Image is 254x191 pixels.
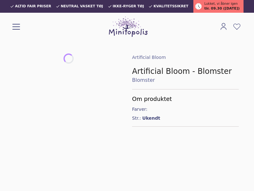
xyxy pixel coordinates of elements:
[153,4,188,8] span: Kvalitetssikret
[132,115,141,121] span: Str.:
[61,4,103,8] span: Neutral vasket tøj
[15,4,51,8] span: Altid fair priser
[132,66,239,76] h1: Artificial Bloom - Blomster
[204,1,237,6] span: Lukket, vi åbner igen
[109,17,148,37] img: Minitopolis logo
[132,55,166,60] a: Artificial Bloom
[142,115,160,121] span: Ukendt
[132,76,239,84] a: Blomster
[204,6,239,11] span: tir. 09.30 ([DATE])
[132,106,149,112] span: Farver:
[132,95,239,103] h5: Om produktet
[113,4,144,8] span: Ikke-ryger tøj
